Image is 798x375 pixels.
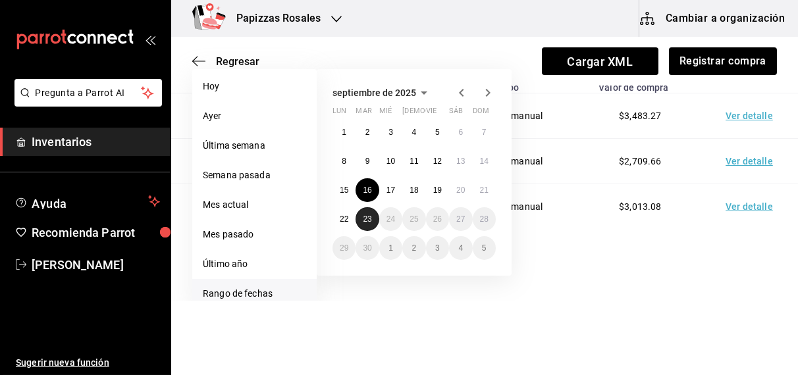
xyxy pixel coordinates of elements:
[402,178,425,202] button: 18 de septiembre de 2025
[332,85,432,101] button: septiembre de 2025
[619,156,661,166] span: $2,709.66
[619,201,661,212] span: $3,013.08
[216,55,259,68] span: Regresar
[32,224,160,241] span: Recomienda Parrot
[386,186,395,195] abbr: 17 de septiembre de 2025
[332,178,356,202] button: 15 de septiembre de 2025
[340,243,348,253] abbr: 29 de septiembre de 2025
[458,128,463,137] abbr: 6 de septiembre de 2025
[192,72,317,101] li: Hoy
[32,256,160,274] span: [PERSON_NAME]
[402,149,425,173] button: 11 de septiembre de 2025
[433,214,442,224] abbr: 26 de septiembre de 2025
[192,279,317,309] li: Rango de fechas
[473,107,489,120] abbr: domingo
[145,34,155,45] button: open_drawer_menu
[449,236,472,260] button: 4 de octubre de 2025
[619,111,661,121] span: $3,483.27
[192,55,259,68] button: Regresar
[426,107,437,120] abbr: viernes
[433,157,442,166] abbr: 12 de septiembre de 2025
[226,11,321,26] h3: Papizzas Rosales
[449,149,472,173] button: 13 de septiembre de 2025
[456,186,465,195] abbr: 20 de septiembre de 2025
[412,128,417,137] abbr: 4 de septiembre de 2025
[456,214,465,224] abbr: 27 de septiembre de 2025
[356,120,379,144] button: 2 de septiembre de 2025
[192,101,317,131] li: Ayer
[340,214,348,224] abbr: 22 de septiembre de 2025
[332,120,356,144] button: 1 de septiembre de 2025
[379,178,402,202] button: 17 de septiembre de 2025
[192,190,317,220] li: Mes actual
[14,79,162,107] button: Pregunta a Parrot AI
[435,128,440,137] abbr: 5 de septiembre de 2025
[449,120,472,144] button: 6 de septiembre de 2025
[363,243,371,253] abbr: 30 de septiembre de 2025
[473,236,496,260] button: 5 de octubre de 2025
[482,243,487,253] abbr: 5 de octubre de 2025
[332,149,356,173] button: 8 de septiembre de 2025
[340,186,348,195] abbr: 15 de septiembre de 2025
[356,149,379,173] button: 9 de septiembre de 2025
[16,356,160,370] span: Sugerir nueva función
[342,157,346,166] abbr: 8 de septiembre de 2025
[426,120,449,144] button: 5 de septiembre de 2025
[473,178,496,202] button: 21 de septiembre de 2025
[332,107,346,120] abbr: lunes
[332,87,416,98] span: septiembre de 2025
[32,193,143,209] span: Ayuda
[473,149,496,173] button: 14 de septiembre de 2025
[356,236,379,260] button: 30 de septiembre de 2025
[410,157,418,166] abbr: 11 de septiembre de 2025
[480,157,489,166] abbr: 14 de septiembre de 2025
[388,128,393,137] abbr: 3 de septiembre de 2025
[410,186,418,195] abbr: 18 de septiembre de 2025
[449,178,472,202] button: 20 de septiembre de 2025
[36,86,142,100] span: Pregunta a Parrot AI
[332,236,356,260] button: 29 de septiembre de 2025
[706,93,798,139] td: Ver detalle
[379,120,402,144] button: 3 de septiembre de 2025
[356,207,379,231] button: 23 de septiembre de 2025
[706,139,798,184] td: Ver detalle
[449,107,463,120] abbr: sábado
[480,186,489,195] abbr: 21 de septiembre de 2025
[426,207,449,231] button: 26 de septiembre de 2025
[388,243,393,253] abbr: 1 de octubre de 2025
[192,220,317,249] li: Mes pasado
[363,214,371,224] abbr: 23 de septiembre de 2025
[473,120,496,144] button: 7 de septiembre de 2025
[482,128,487,137] abbr: 7 de septiembre de 2025
[192,161,317,190] li: Semana pasada
[410,214,418,224] abbr: 25 de septiembre de 2025
[32,133,160,151] span: Inventarios
[426,236,449,260] button: 3 de octubre de 2025
[9,95,162,109] a: Pregunta a Parrot AI
[456,157,465,166] abbr: 13 de septiembre de 2025
[402,207,425,231] button: 25 de septiembre de 2025
[426,178,449,202] button: 19 de septiembre de 2025
[363,186,371,195] abbr: 16 de septiembre de 2025
[480,214,489,224] abbr: 28 de septiembre de 2025
[379,207,402,231] button: 24 de septiembre de 2025
[365,157,370,166] abbr: 9 de septiembre de 2025
[356,107,371,120] abbr: martes
[379,149,402,173] button: 10 de septiembre de 2025
[402,120,425,144] button: 4 de septiembre de 2025
[402,236,425,260] button: 2 de octubre de 2025
[342,128,346,137] abbr: 1 de septiembre de 2025
[386,214,395,224] abbr: 24 de septiembre de 2025
[433,186,442,195] abbr: 19 de septiembre de 2025
[449,207,472,231] button: 27 de septiembre de 2025
[402,107,480,120] abbr: jueves
[435,243,440,253] abbr: 3 de octubre de 2025
[386,157,395,166] abbr: 10 de septiembre de 2025
[379,236,402,260] button: 1 de octubre de 2025
[412,243,417,253] abbr: 2 de octubre de 2025
[669,47,777,75] button: Registrar compra
[192,131,317,161] li: Última semana
[458,243,463,253] abbr: 4 de octubre de 2025
[379,107,392,120] abbr: miércoles
[426,149,449,173] button: 12 de septiembre de 2025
